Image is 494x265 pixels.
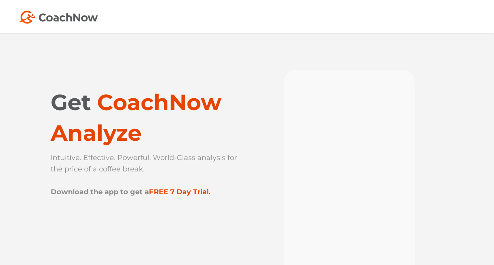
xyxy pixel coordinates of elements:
[51,209,188,245] iframe: Embedded CTA
[149,188,211,196] strong: FREE 7 Day Trial.
[51,89,91,116] span: Get
[19,11,98,24] img: Coach Now
[51,89,221,146] span: CoachNow Analyze
[51,152,239,198] p: Intuitive. Effective. Powerful. World-Class analysis for the price of a coffee break.
[51,188,149,196] strong: Download the app to get a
